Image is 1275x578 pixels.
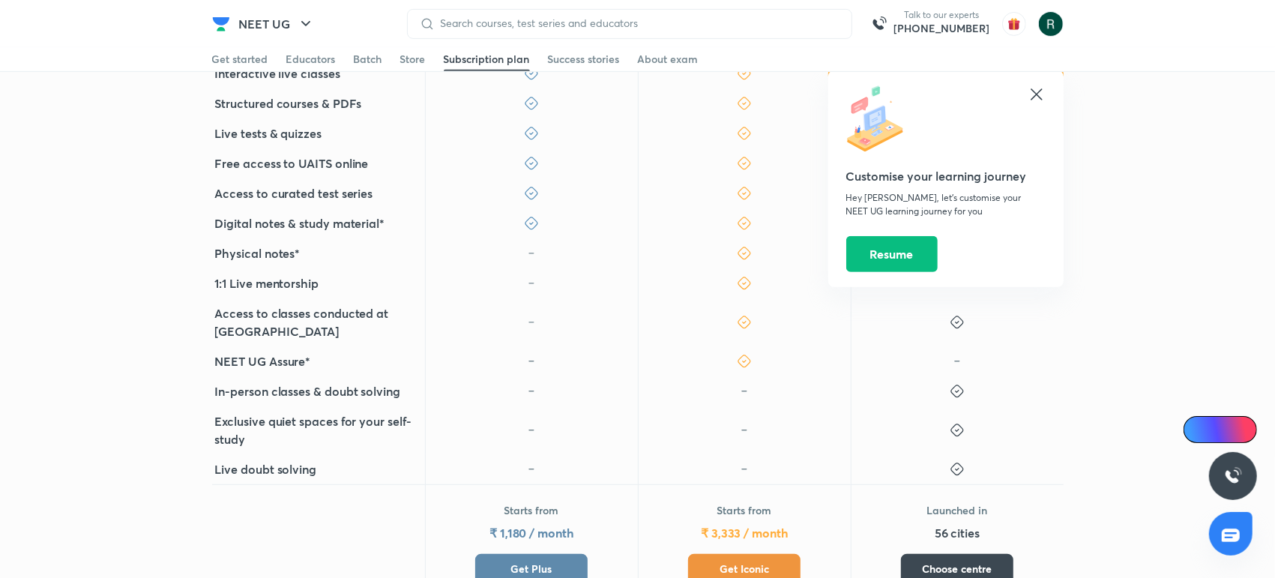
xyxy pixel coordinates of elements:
a: Store [400,47,426,71]
a: [PHONE_NUMBER] [894,21,990,36]
div: About exam [638,52,699,67]
h5: Exclusive quiet spaces for your self-study [215,412,422,448]
span: Get Plus [511,562,552,577]
div: Success stories [548,52,620,67]
h5: ₹ 1,180 / month [489,524,573,542]
p: Starts from [717,503,771,518]
span: Choose centre [923,562,992,577]
h5: Digital notes & study material* [215,214,385,232]
a: Educators [286,47,336,71]
a: Batch [354,47,382,71]
p: Starts from [504,503,558,518]
h5: Access to curated test series [215,184,373,202]
button: Resume [846,236,938,272]
img: icon [524,246,539,261]
h5: 1:1 Live mentorship [215,274,319,292]
img: icon [524,462,539,477]
h5: NEET UG Assure* [215,352,311,370]
div: Batch [354,52,382,67]
div: Get started [212,52,268,67]
div: Educators [286,52,336,67]
a: Subscription plan [444,47,530,71]
input: Search courses, test series and educators [435,17,840,29]
img: ttu [1224,467,1242,485]
img: icon [737,423,752,438]
a: Ai Doubts [1184,416,1257,443]
img: avatar [1002,12,1026,36]
h5: Interactive live classes [215,64,340,82]
img: icon [524,384,539,399]
h5: Live doubt solving [215,460,317,478]
img: icon [846,85,914,153]
h5: In-person classes & doubt solving [215,382,400,400]
h5: Physical notes* [215,244,301,262]
button: NEET UG [230,9,324,39]
img: icon [524,423,539,438]
img: icon [737,462,752,477]
img: call-us [864,9,894,39]
p: Hey [PERSON_NAME], let’s customise your NEET UG learning journey for you [846,191,1046,218]
span: Get Iconic [720,562,769,577]
h5: Free access to UAITS online [215,154,369,172]
a: Get started [212,47,268,71]
a: About exam [638,47,699,71]
h5: Customise your learning journey [846,167,1046,185]
h5: Live tests & quizzes [215,124,322,142]
p: Launched in [927,503,988,518]
img: icon [524,315,539,330]
div: Store [400,52,426,67]
div: Subscription plan [444,52,530,67]
img: icon [737,384,752,399]
span: Ai Doubts [1208,424,1248,436]
img: Khushi Gupta [1038,11,1064,37]
h5: Access to classes conducted at [GEOGRAPHIC_DATA] [215,304,422,340]
img: icon [524,276,539,291]
img: Company Logo [212,15,230,33]
img: Icon [1193,424,1205,436]
h5: Structured courses & PDFs [215,94,362,112]
p: Talk to our experts [894,9,990,21]
img: icon [950,354,965,369]
img: icon [524,354,539,369]
h5: 56 cities [935,524,980,542]
h5: ₹ 3,333 / month [701,524,788,542]
a: Success stories [548,47,620,71]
